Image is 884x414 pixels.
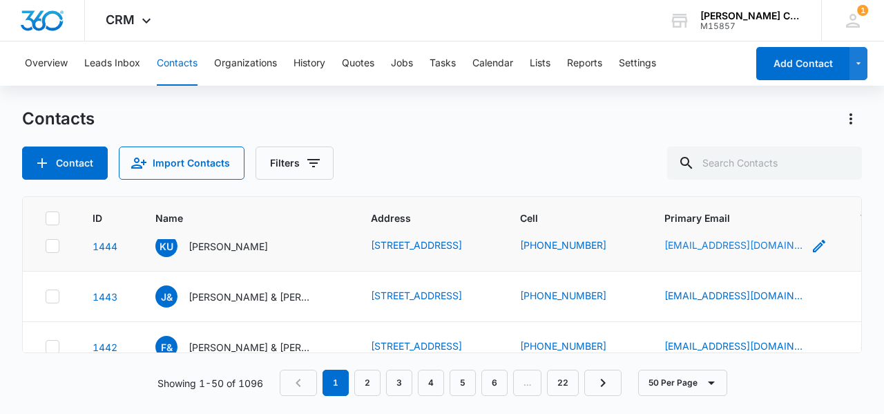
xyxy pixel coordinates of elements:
[861,238,884,252] div: Deck
[189,340,313,355] p: [PERSON_NAME] & [PERSON_NAME]
[93,211,102,225] span: ID
[342,41,374,86] button: Quotes
[520,339,631,355] div: Cell - (708) 253-9734 - Select to Edit Field
[25,41,68,86] button: Overview
[664,238,803,252] a: [EMAIL_ADDRESS][DOMAIN_NAME]
[93,291,117,303] a: Navigate to contact details page for Jon & Sarah Childs
[418,370,444,396] a: Page 4
[106,12,135,27] span: CRM
[386,370,412,396] a: Page 3
[520,211,631,225] span: Cell
[93,341,117,353] a: Navigate to contact details page for Frank & Linda Soukup
[354,370,381,396] a: Page 2
[294,41,325,86] button: History
[520,288,606,303] a: [PHONE_NUMBER]
[371,288,487,305] div: Address - 13443 Lakeshore Drive, Plainfield, IL, 60585 - Select to Edit Field
[430,41,456,86] button: Tasks
[22,147,108,180] button: Add Contact
[481,370,508,396] a: Page 6
[567,41,602,86] button: Reports
[93,241,117,252] a: Navigate to contact details page for Kim Ulrich
[155,285,338,308] div: Name - Jon & Sarah Childs - Select to Edit Field
[664,211,827,225] span: Primary Email
[155,336,177,358] span: F&
[155,336,338,358] div: Name - Frank & Linda Soukup - Select to Edit Field
[520,339,606,353] a: [PHONE_NUMBER]
[667,147,862,180] input: Search Contacts
[119,147,244,180] button: Import Contacts
[584,370,622,396] a: Next Page
[547,370,579,396] a: Page 22
[256,147,334,180] button: Filters
[391,41,413,86] button: Jobs
[214,41,277,86] button: Organizations
[756,47,849,80] button: Add Contact
[857,5,868,16] span: 1
[371,238,487,254] div: Address - 16738 Tinley Park Drive, Tinley Park, IL, 60477 - Select to Edit Field
[22,109,95,129] h1: Contacts
[371,340,462,352] a: [STREET_ADDRESS]
[664,238,827,254] div: Primary Email - cjthekid@sbcglobal.net - Select to Edit Field
[155,211,318,225] span: Name
[371,339,487,355] div: Address - 32 Commons Drive, Palos Park, IL, 60464 - Select to Edit Field
[520,238,606,252] a: [PHONE_NUMBER]
[520,288,631,305] div: Cell - (815) 274-0709 - Select to Edit Field
[155,285,177,308] span: J&
[450,370,476,396] a: Page 5
[664,339,827,355] div: Primary Email - fsoukup@comcast.net - Select to Edit Field
[638,370,727,396] button: 50 Per Page
[840,108,862,130] button: Actions
[155,235,177,257] span: KU
[155,235,293,257] div: Name - Kim Ulrich - Select to Edit Field
[472,41,513,86] button: Calendar
[664,339,803,353] a: [EMAIL_ADDRESS][DOMAIN_NAME]
[189,239,268,254] p: [PERSON_NAME]
[157,376,263,391] p: Showing 1-50 of 1096
[530,41,550,86] button: Lists
[371,211,467,225] span: Address
[700,21,801,31] div: account id
[664,288,803,303] a: [EMAIL_ADDRESS][DOMAIN_NAME]
[189,290,313,304] p: [PERSON_NAME] & [PERSON_NAME]
[700,10,801,21] div: account name
[157,41,198,86] button: Contacts
[84,41,140,86] button: Leads Inbox
[857,5,868,16] div: notifications count
[520,238,631,254] div: Cell - (708) 670-9471 - Select to Edit Field
[280,370,622,396] nav: Pagination
[664,288,827,305] div: Primary Email - src70@yahoo.com - Select to Edit Field
[619,41,656,86] button: Settings
[861,288,884,303] div: Deck
[323,370,349,396] em: 1
[371,239,462,251] a: [STREET_ADDRESS]
[371,290,462,301] a: [STREET_ADDRESS]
